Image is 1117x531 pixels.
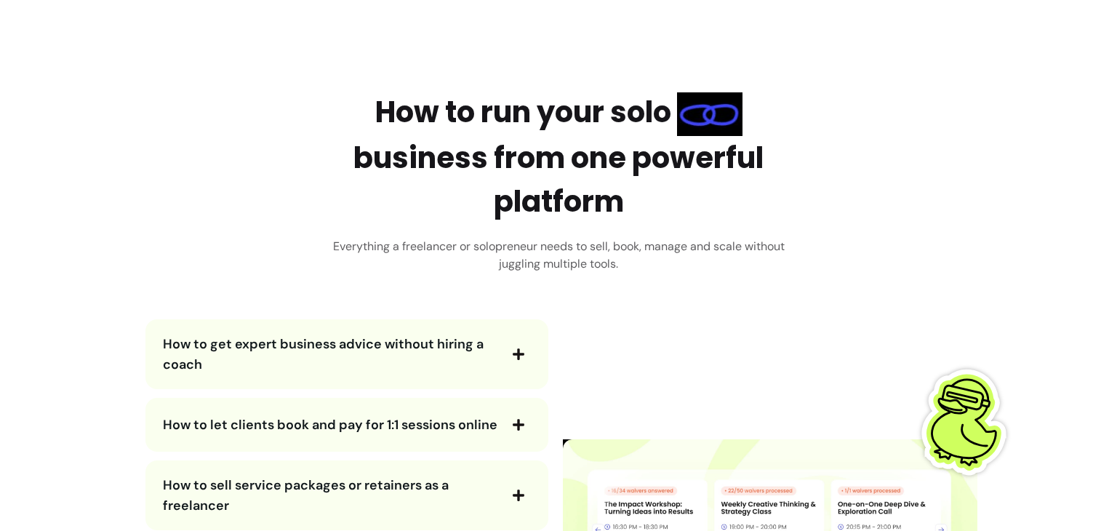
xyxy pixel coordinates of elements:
[677,92,742,136] img: link Blue
[322,238,795,273] h3: Everything a freelancer or solopreneur needs to sell, book, manage and scale without juggling mul...
[163,334,531,375] button: How to get expert business advice without hiring a coach
[163,412,531,437] button: How to let clients book and pay for 1:1 sessions online
[163,476,449,514] span: How to sell service packages or retainers as a freelancer
[163,335,484,373] span: How to get expert business advice without hiring a coach
[322,90,795,223] h2: How to run your solo business from one powerful platform
[912,367,1021,476] img: Fluum Duck sticker
[163,475,531,516] button: How to sell service packages or retainers as a freelancer
[163,416,497,434] span: How to let clients book and pay for 1:1 sessions online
